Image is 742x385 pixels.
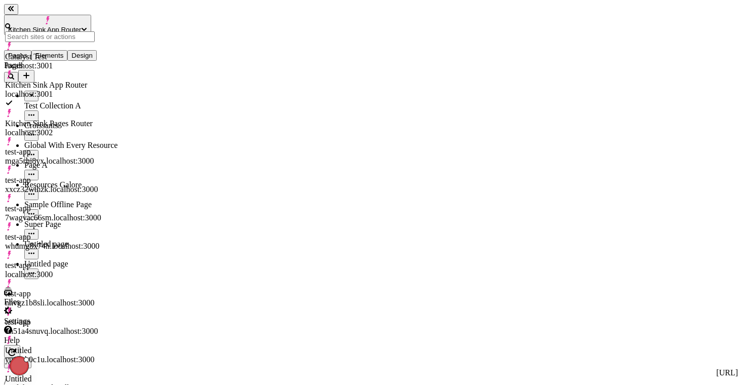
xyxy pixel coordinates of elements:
div: nhvgz1b8sli.localhost:3000 [5,298,101,307]
div: test-app [5,147,101,157]
button: Open locale picker [4,358,31,368]
div: test-app [5,318,101,327]
div: test-app [5,289,101,298]
button: Pages [4,50,31,61]
div: Help [4,336,126,345]
p: Cookie Test Route [4,8,148,17]
div: xxcz32wthzk.localhost:3000 [5,185,101,194]
div: whumg8x74h.localhost:3000 [5,242,101,251]
div: Settings [4,317,126,326]
div: test-app [5,261,101,270]
div: Kitchen Sink App Router [5,81,101,90]
div: [URL] [4,368,738,377]
div: mga5rhi8yx.localhost:3000 [5,157,101,166]
div: localhost:3001 [5,61,101,70]
div: test-app [5,233,101,242]
div: localhost:3002 [5,128,101,137]
div: Untitled [5,346,101,355]
div: Catalyst Test [5,52,101,61]
div: 1n51a4snuvq.localhost:3000 [5,327,101,336]
div: test-app [5,176,101,185]
div: test-app [5,204,101,213]
div: yu1enb0c1u.localhost:3000 [5,355,101,364]
div: Kitchen Sink Pages Router [5,119,101,128]
button: Kitchen Sink App Router [4,15,91,35]
input: Search sites or actions [5,31,95,42]
div: 7wagvac66sm.localhost:3000 [5,213,101,222]
div: Pages [4,61,126,70]
div: Files [4,297,126,306]
div: localhost:3001 [5,90,101,99]
div: localhost:3000 [5,270,101,279]
div: Untitled [5,374,101,383]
